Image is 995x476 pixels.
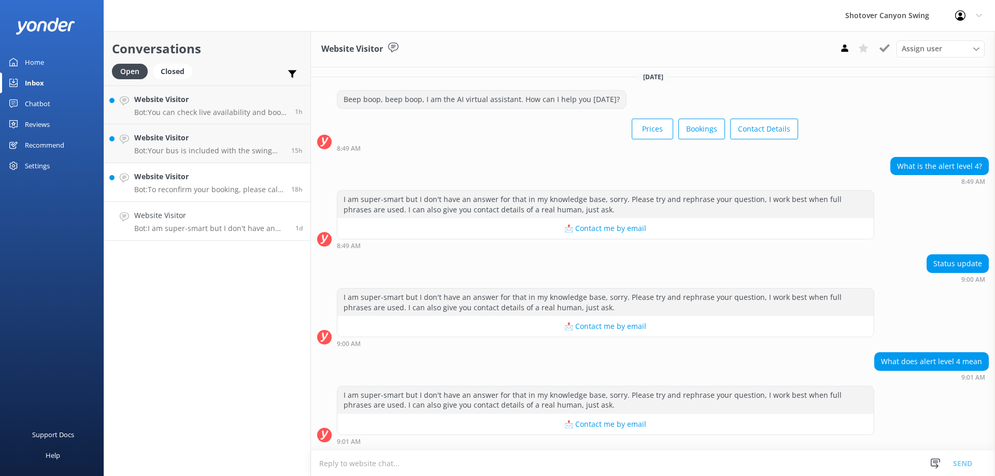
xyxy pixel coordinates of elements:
[890,178,989,185] div: Aug 21 2025 08:49am (UTC +12:00) Pacific/Auckland
[337,91,626,108] div: Beep boop, beep boop, I am the AI virtual assistant. How can I help you [DATE]?
[961,179,985,185] strong: 8:49 AM
[874,373,989,381] div: Aug 21 2025 09:01am (UTC +12:00) Pacific/Auckland
[337,316,874,337] button: 📩 Contact me by email
[291,185,303,194] span: Aug 21 2025 06:01pm (UTC +12:00) Pacific/Auckland
[902,43,942,54] span: Assign user
[134,108,287,117] p: Bot: You can check live availability and book online at [URL][DOMAIN_NAME].
[46,445,60,466] div: Help
[337,145,798,152] div: Aug 21 2025 08:49am (UTC +12:00) Pacific/Auckland
[927,255,988,272] div: Status update
[337,243,361,249] strong: 8:49 AM
[112,65,153,77] a: Open
[875,353,988,370] div: What does alert level 4 mean
[678,119,725,139] button: Bookings
[25,73,44,93] div: Inbox
[961,374,985,381] strong: 9:01 AM
[337,439,361,445] strong: 9:01 AM
[927,276,989,283] div: Aug 21 2025 09:00am (UTC +12:00) Pacific/Auckland
[104,202,310,241] a: Website VisitorBot:I am super-smart but I don't have an answer for that in my knowledge base, sor...
[112,39,303,59] h2: Conversations
[291,146,303,155] span: Aug 21 2025 09:32pm (UTC +12:00) Pacific/Auckland
[134,132,283,143] h4: Website Visitor
[337,146,361,152] strong: 8:49 AM
[134,171,283,182] h4: Website Visitor
[153,65,197,77] a: Closed
[32,424,74,445] div: Support Docs
[104,163,310,202] a: Website VisitorBot:To reconfirm your booking, please call [PHONE_NUMBER] or email [EMAIL_ADDRESS]...
[134,210,288,221] h4: Website Visitor
[891,157,988,175] div: What is the alert level 4?
[897,40,985,57] div: Assign User
[337,242,874,249] div: Aug 21 2025 08:49am (UTC +12:00) Pacific/Auckland
[337,218,874,239] button: 📩 Contact me by email
[112,64,148,79] div: Open
[337,341,361,347] strong: 9:00 AM
[134,224,288,233] p: Bot: I am super-smart but I don't have an answer for that in my knowledge base, sorry. Please try...
[25,135,64,155] div: Recommend
[104,124,310,163] a: Website VisitorBot:Your bus is included with the swing booking, so you don't need to book it sepa...
[16,18,75,35] img: yonder-white-logo.png
[153,64,192,79] div: Closed
[337,191,874,218] div: I am super-smart but I don't have an answer for that in my knowledge base, sorry. Please try and ...
[337,414,874,435] button: 📩 Contact me by email
[632,119,673,139] button: Prices
[730,119,798,139] button: Contact Details
[337,438,874,445] div: Aug 21 2025 09:01am (UTC +12:00) Pacific/Auckland
[25,155,50,176] div: Settings
[295,107,303,116] span: Aug 22 2025 11:18am (UTC +12:00) Pacific/Auckland
[134,94,287,105] h4: Website Visitor
[321,42,383,56] h3: Website Visitor
[25,52,44,73] div: Home
[961,277,985,283] strong: 9:00 AM
[134,146,283,155] p: Bot: Your bus is included with the swing booking, so you don't need to book it separately. If you...
[337,386,874,414] div: I am super-smart but I don't have an answer for that in my knowledge base, sorry. Please try and ...
[25,114,50,135] div: Reviews
[337,340,874,347] div: Aug 21 2025 09:00am (UTC +12:00) Pacific/Auckland
[637,73,670,81] span: [DATE]
[134,185,283,194] p: Bot: To reconfirm your booking, please call [PHONE_NUMBER] or email [EMAIL_ADDRESS][DOMAIN_NAME].
[295,224,303,233] span: Aug 21 2025 09:01am (UTC +12:00) Pacific/Auckland
[337,289,874,316] div: I am super-smart but I don't have an answer for that in my knowledge base, sorry. Please try and ...
[25,93,50,114] div: Chatbot
[104,85,310,124] a: Website VisitorBot:You can check live availability and book online at [URL][DOMAIN_NAME].1h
